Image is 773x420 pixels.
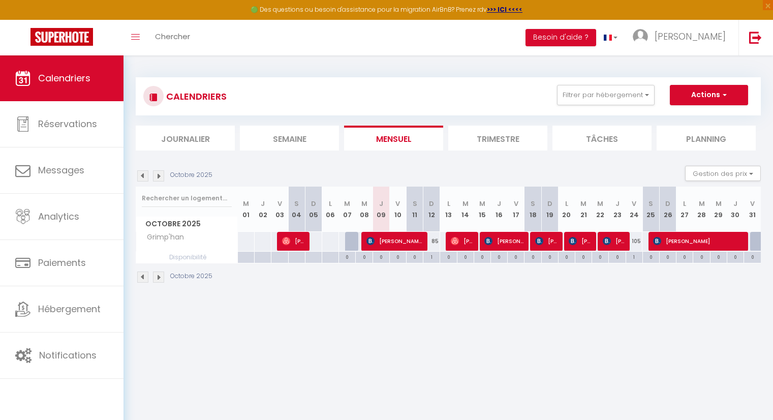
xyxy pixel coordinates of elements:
[155,31,190,42] span: Chercher
[255,187,271,232] th: 02
[39,349,97,362] span: Notifications
[648,199,653,208] abbr: S
[508,252,524,261] div: 0
[676,187,693,232] th: 27
[277,199,282,208] abbr: V
[683,199,686,208] abbr: L
[524,252,541,261] div: 0
[699,199,705,208] abbr: M
[727,252,744,261] div: 0
[531,199,535,208] abbr: S
[542,252,558,261] div: 0
[676,252,693,261] div: 0
[271,187,288,232] th: 03
[423,232,440,251] div: 85
[395,199,400,208] abbr: V
[373,187,389,232] th: 09
[603,231,625,251] span: [PERSON_NAME]
[716,199,722,208] abbr: M
[479,199,485,208] abbr: M
[243,199,249,208] abbr: M
[670,85,748,105] button: Actions
[390,252,406,261] div: 0
[423,252,440,261] div: 1
[38,72,90,84] span: Calendriers
[30,28,93,46] img: Super Booking
[514,199,518,208] abbr: V
[655,30,726,43] span: [PERSON_NAME]
[558,187,575,232] th: 20
[750,199,755,208] abbr: V
[535,231,558,251] span: [PERSON_NAME]
[487,5,522,14] a: >>> ICI <<<<
[240,126,339,151] li: Semaine
[580,199,586,208] abbr: M
[484,231,523,251] span: [PERSON_NAME] Pictoel
[665,199,670,208] abbr: D
[344,126,443,151] li: Mensuel
[491,252,507,261] div: 0
[238,187,255,232] th: 01
[147,20,198,55] a: Chercher
[322,187,339,232] th: 06
[423,187,440,232] th: 12
[474,252,490,261] div: 0
[474,187,490,232] th: 15
[288,187,305,232] th: 04
[136,252,237,263] span: Disponibilité
[642,187,659,232] th: 25
[164,85,227,108] h3: CALENDRIERS
[329,199,332,208] abbr: L
[565,199,568,208] abbr: L
[749,31,762,44] img: logout
[559,252,575,261] div: 0
[407,187,423,232] th: 11
[305,187,322,232] th: 05
[547,199,552,208] abbr: D
[136,126,235,151] li: Journalier
[38,256,86,269] span: Paiements
[356,252,372,261] div: 0
[626,252,642,261] div: 1
[609,252,625,261] div: 0
[282,231,304,251] span: [PERSON_NAME]
[657,126,756,151] li: Planning
[170,170,212,180] p: Octobre 2025
[508,187,524,232] th: 17
[491,187,508,232] th: 16
[457,187,474,232] th: 14
[552,126,652,151] li: Tâches
[462,199,469,208] abbr: M
[294,199,299,208] abbr: S
[451,231,473,251] span: [PERSON_NAME]
[311,199,316,208] abbr: D
[356,187,373,232] th: 08
[693,187,710,232] th: 28
[448,126,547,151] li: Trimestre
[38,303,101,315] span: Hébergement
[413,199,417,208] abbr: S
[344,199,350,208] abbr: M
[575,187,592,232] th: 21
[710,187,727,232] th: 29
[339,252,355,261] div: 0
[633,29,648,44] img: ...
[625,20,738,55] a: ... [PERSON_NAME]
[575,252,592,261] div: 0
[744,252,761,261] div: 0
[38,164,84,176] span: Messages
[569,231,591,251] span: [PERSON_NAME]
[615,199,620,208] abbr: J
[660,187,676,232] th: 26
[407,252,423,261] div: 0
[592,187,609,232] th: 22
[653,231,743,251] span: [PERSON_NAME]
[626,187,642,232] th: 24
[626,232,642,251] div: 105
[170,272,212,281] p: Octobre 2025
[744,187,761,232] th: 31
[643,252,659,261] div: 0
[429,199,434,208] abbr: D
[457,252,474,261] div: 0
